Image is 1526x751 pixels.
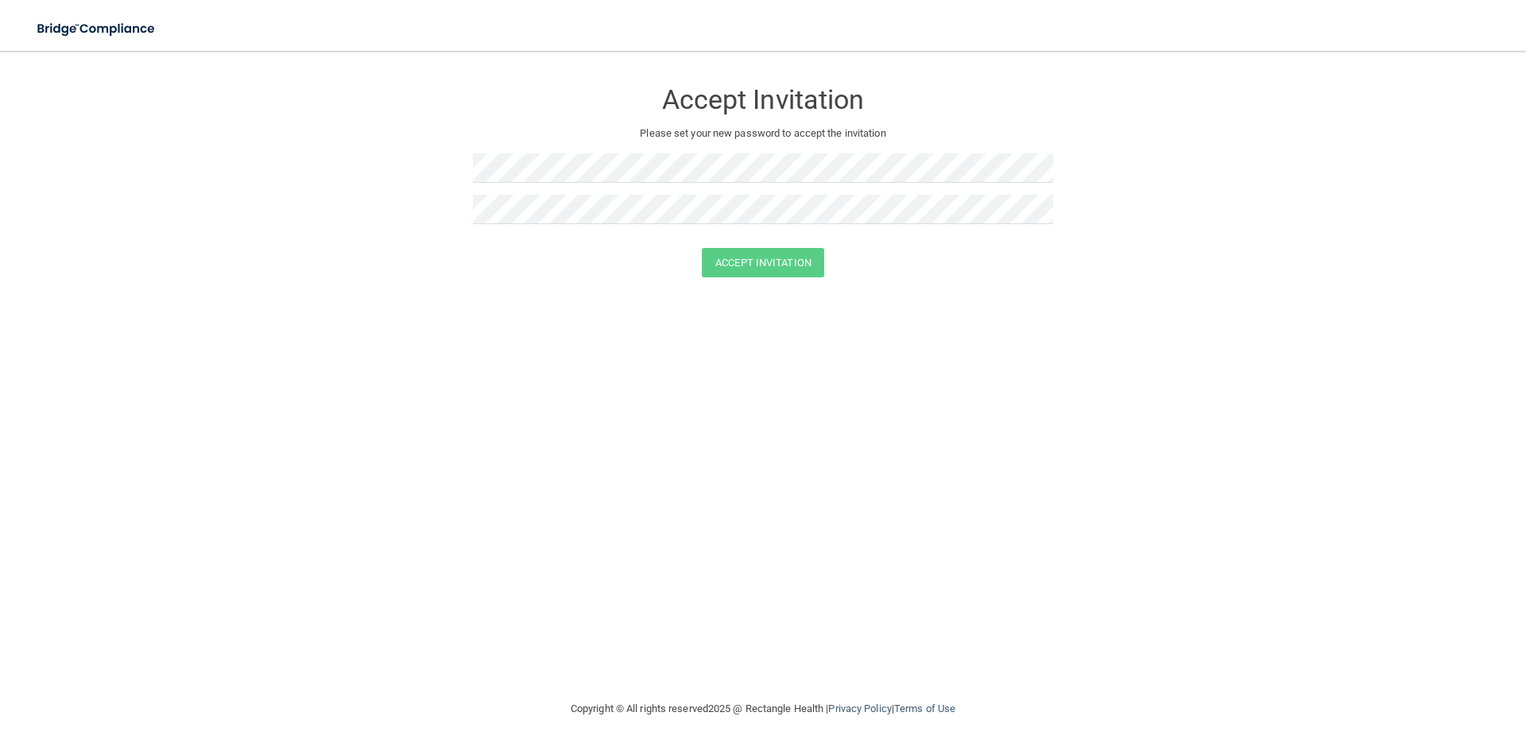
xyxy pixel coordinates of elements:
div: Copyright © All rights reserved 2025 @ Rectangle Health | | [473,683,1053,734]
a: Privacy Policy [828,703,891,714]
a: Terms of Use [894,703,955,714]
img: bridge_compliance_login_screen.278c3ca4.svg [24,13,170,45]
button: Accept Invitation [702,248,824,277]
h3: Accept Invitation [473,85,1053,114]
p: Please set your new password to accept the invitation [485,124,1041,143]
